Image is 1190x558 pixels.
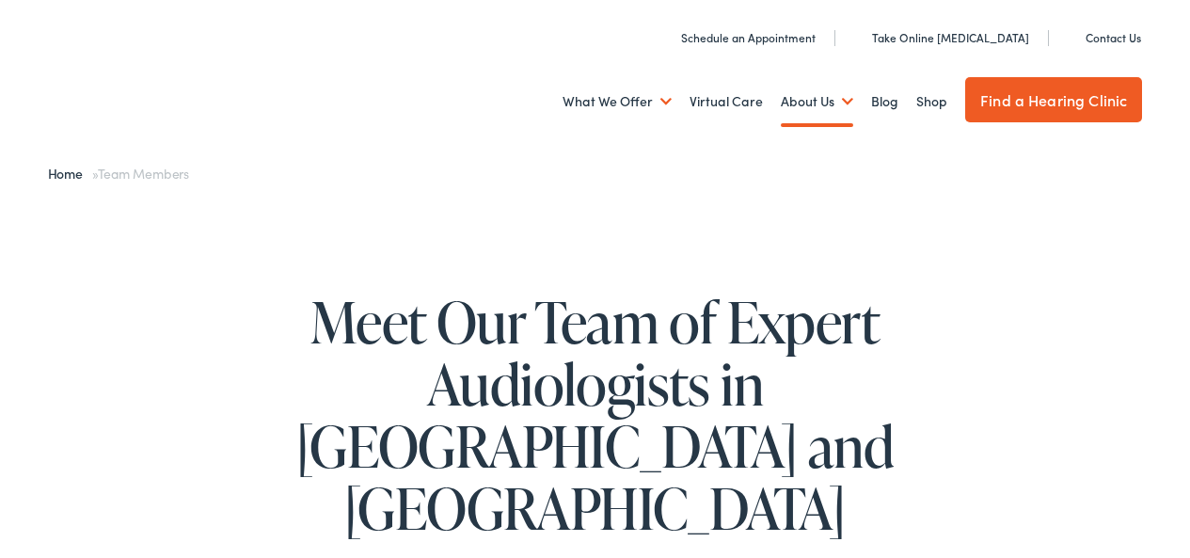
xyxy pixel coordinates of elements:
[1065,29,1141,45] a: Contact Us
[1065,28,1078,47] img: utility icon
[851,28,865,47] img: utility icon
[781,67,853,136] a: About Us
[916,67,947,136] a: Shop
[98,164,189,183] span: Team Members
[660,28,674,47] img: utility icon
[563,67,672,136] a: What We Offer
[48,164,92,183] a: Home
[660,29,816,45] a: Schedule an Appointment
[48,164,189,183] span: »
[851,29,1029,45] a: Take Online [MEDICAL_DATA]
[965,77,1142,122] a: Find a Hearing Clinic
[690,67,763,136] a: Virtual Care
[871,67,898,136] a: Blog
